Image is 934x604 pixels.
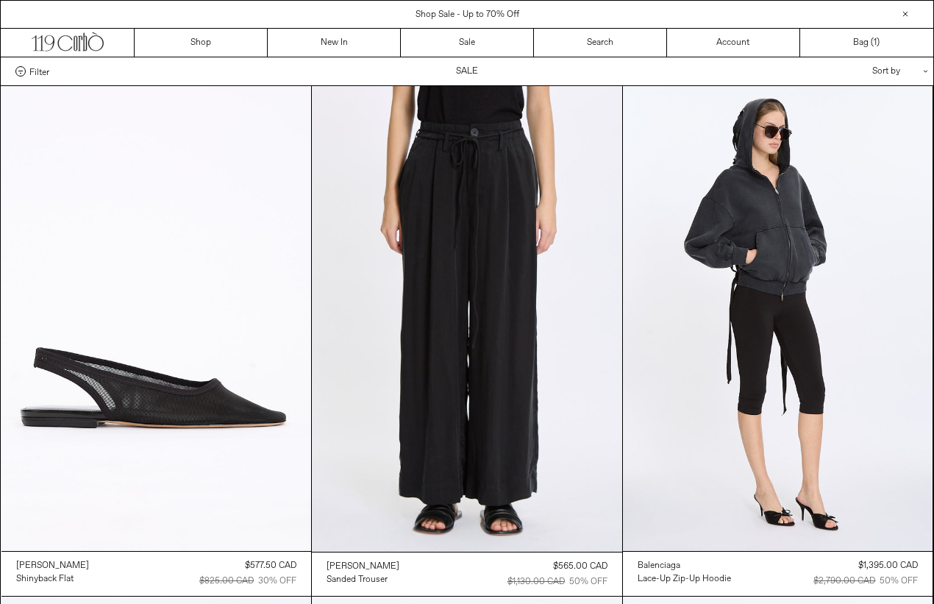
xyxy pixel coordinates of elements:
[858,559,918,572] div: $1,395.00 CAD
[245,559,296,572] div: $577.50 CAD
[258,575,296,588] div: 30% OFF
[135,29,268,57] a: Shop
[638,572,731,586] a: Lace-Up Zip-Up Hoodie
[312,86,622,552] img: Lauren Manoogian Sanded Trouser
[507,575,565,589] div: $1,130.00 CAD
[553,560,607,573] div: $565.00 CAD
[1,86,312,551] img: Dries Van Noten Shinyback Flat
[199,575,254,588] div: $825.00 CAD
[327,574,388,586] div: Sanded Trouser
[874,36,880,49] span: )
[800,29,933,57] a: Bag ()
[786,57,919,85] div: Sort by
[327,560,399,573] a: [PERSON_NAME]
[667,29,800,57] a: Account
[16,573,74,586] div: Shinyback Flat
[29,66,49,77] span: Filter
[16,560,89,572] div: [PERSON_NAME]
[638,560,680,572] div: Balenciaga
[638,559,731,572] a: Balenciaga
[16,559,89,572] a: [PERSON_NAME]
[16,572,89,586] a: Shinyback Flat
[327,573,399,586] a: Sanded Trouser
[638,573,731,586] div: Lace-Up Zip-Up Hoodie
[569,575,607,589] div: 50% OFF
[880,575,918,588] div: 50% OFF
[416,9,519,21] a: Shop Sale - Up to 70% Off
[813,575,875,588] div: $2,790.00 CAD
[534,29,667,57] a: Search
[268,29,401,57] a: New In
[623,86,933,551] img: Balenciaga Lace-Up Zip-Up Hoodie
[401,29,534,57] a: Sale
[874,37,877,49] span: 1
